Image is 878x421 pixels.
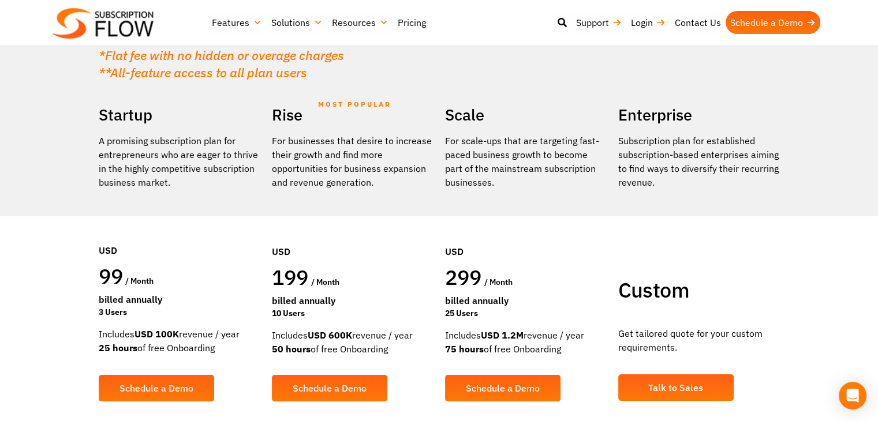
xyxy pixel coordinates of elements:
em: *Flat fee with no hidden or overage charges [99,47,344,63]
span: / month [125,276,154,286]
div: Includes revenue / year of free Onboarding [272,328,434,356]
a: Support [571,11,626,34]
a: Features [207,11,267,34]
a: Solutions [267,11,327,34]
span: 299 [445,264,482,291]
a: Schedule a Demo [726,11,820,34]
div: 25 Users [445,307,607,319]
p: A promising subscription plan for entrepreneurs who are eager to thrive in the highly competitive... [99,134,260,189]
a: Login [626,11,670,34]
div: For scale-ups that are targeting fast-paced business growth to become part of the mainstream subs... [445,134,607,189]
span: / month [484,277,513,287]
span: MOST POPULAR [318,91,391,118]
span: Talk to Sales [648,383,703,392]
div: USD [445,210,607,264]
strong: 75 hours [445,343,484,355]
span: 99 [99,262,124,290]
p: Subscription plan for established subscription-based enterprises aiming to find ways to diversify... [618,134,780,189]
span: Schedule a Demo [293,384,367,393]
div: Billed Annually [272,294,434,307]
h2: Rise [272,102,434,128]
h2: Enterprise [618,102,780,128]
a: Talk to Sales [618,374,734,401]
div: 3 Users [99,306,260,318]
strong: USD 100K [134,328,179,340]
span: / month [311,277,339,287]
div: For businesses that desire to increase their growth and find more opportunities for business expa... [272,134,434,189]
strong: USD 1.2M [481,329,524,341]
a: Schedule a Demo [99,375,214,401]
a: Resources [327,11,393,34]
p: Get tailored quote for your custom requirements. [618,326,780,354]
strong: USD 600K [308,329,352,341]
span: 199 [272,264,309,291]
a: Contact Us [670,11,726,34]
div: Includes revenue / year of free Onboarding [99,327,260,355]
strong: 50 hours [272,343,311,355]
div: Billed Annually [445,294,607,307]
div: Includes revenue / year of free Onboarding [445,328,607,356]
div: USD [272,210,434,264]
span: Schedule a Demo [466,384,540,393]
div: Open Intercom Messenger [839,382,866,409]
div: Billed Annually [99,292,260,306]
div: 10 Users [272,307,434,319]
a: Schedule a Demo [445,375,561,401]
span: Custom [618,276,689,303]
img: Subscriptionflow [53,8,154,39]
strong: 25 hours [99,342,137,354]
span: Schedule a Demo [119,384,193,393]
h2: Scale [445,102,607,128]
a: Schedule a Demo [272,375,387,401]
em: **All-feature access to all plan users [99,64,307,81]
a: Pricing [393,11,431,34]
h2: Startup [99,102,260,128]
div: USD [99,209,260,263]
